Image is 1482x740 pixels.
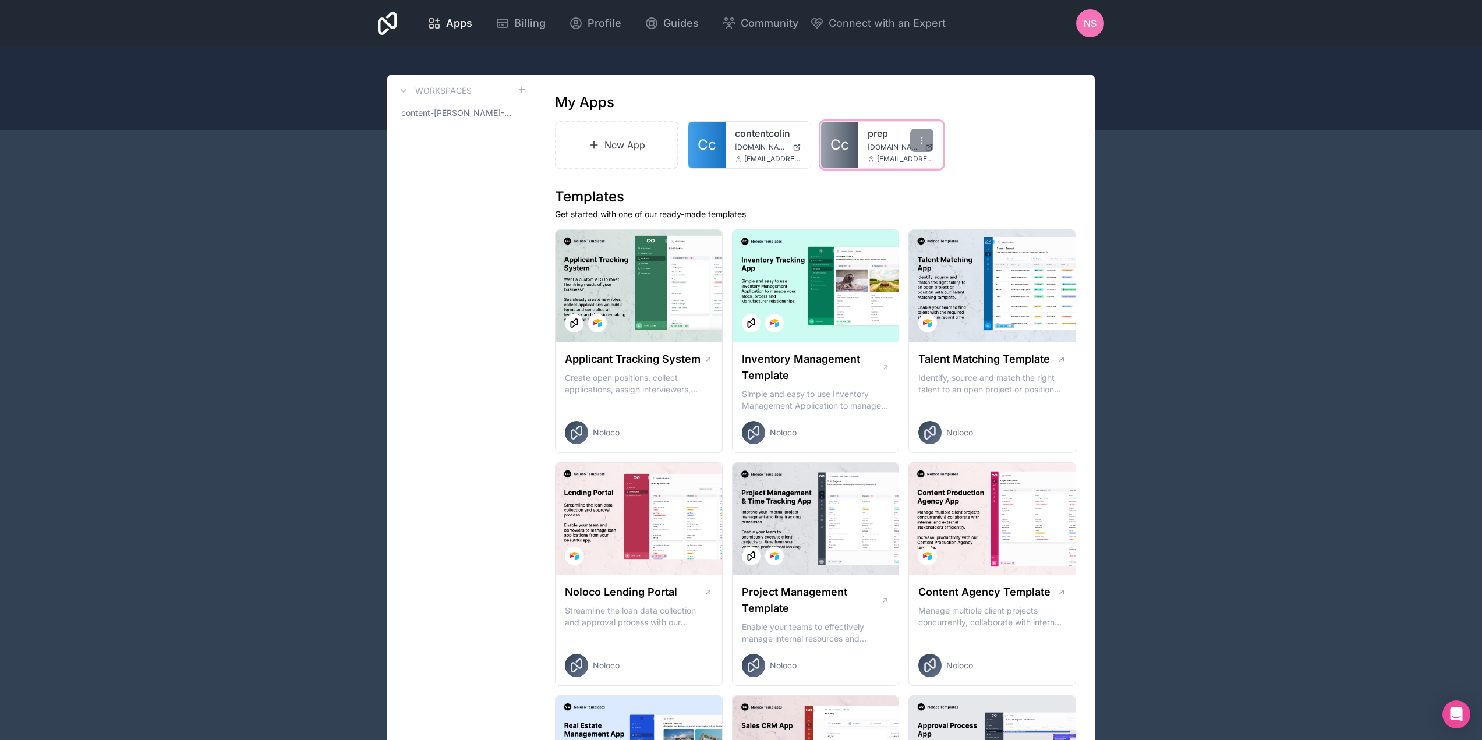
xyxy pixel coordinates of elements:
[593,427,620,438] span: Noloco
[635,10,708,36] a: Guides
[415,85,472,97] h3: Workspaces
[735,143,801,152] a: [DOMAIN_NAME]
[918,372,1066,395] p: Identify, source and match the right talent to an open project or position with our Talent Matchi...
[918,351,1050,367] h1: Talent Matching Template
[397,84,472,98] a: Workspaces
[810,15,946,31] button: Connect with an Expert
[742,621,890,645] p: Enable your teams to effectively manage internal resources and execute client projects on time.
[830,136,849,154] span: Cc
[565,372,713,395] p: Create open positions, collect applications, assign interviewers, centralise candidate feedback a...
[486,10,555,36] a: Billing
[1084,16,1097,30] span: NS
[1442,700,1470,728] div: Open Intercom Messenger
[742,351,882,384] h1: Inventory Management Template
[770,318,779,328] img: Airtable Logo
[560,10,631,36] a: Profile
[877,154,934,164] span: [EMAIL_ADDRESS][DOMAIN_NAME]
[713,10,808,36] a: Community
[946,660,973,671] span: Noloco
[397,102,526,123] a: content-[PERSON_NAME]-workspace
[868,143,921,152] span: [DOMAIN_NAME]
[770,551,779,561] img: Airtable Logo
[555,208,1076,220] p: Get started with one of our ready-made templates
[588,15,621,31] span: Profile
[698,136,716,154] span: Cc
[514,15,546,31] span: Billing
[923,551,932,561] img: Airtable Logo
[555,187,1076,206] h1: Templates
[688,122,726,168] a: Cc
[829,15,946,31] span: Connect with an Expert
[593,660,620,671] span: Noloco
[770,427,797,438] span: Noloco
[555,93,614,112] h1: My Apps
[918,584,1051,600] h1: Content Agency Template
[742,388,890,412] p: Simple and easy to use Inventory Management Application to manage your stock, orders and Manufact...
[570,551,579,561] img: Airtable Logo
[741,15,798,31] span: Community
[735,126,801,140] a: contentcolin
[946,427,973,438] span: Noloco
[923,318,932,328] img: Airtable Logo
[770,660,797,671] span: Noloco
[555,121,678,169] a: New App
[868,126,934,140] a: prep
[418,10,482,36] a: Apps
[735,143,788,152] span: [DOMAIN_NAME]
[401,107,517,119] span: content-[PERSON_NAME]-workspace
[663,15,699,31] span: Guides
[565,605,713,628] p: Streamline the loan data collection and approval process with our Lending Portal template.
[742,584,881,617] h1: Project Management Template
[821,122,858,168] a: Cc
[868,143,934,152] a: [DOMAIN_NAME]
[593,318,602,328] img: Airtable Logo
[744,154,801,164] span: [EMAIL_ADDRESS][DOMAIN_NAME]
[565,584,677,600] h1: Noloco Lending Portal
[446,15,472,31] span: Apps
[565,351,701,367] h1: Applicant Tracking System
[918,605,1066,628] p: Manage multiple client projects concurrently, collaborate with internal and external stakeholders...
